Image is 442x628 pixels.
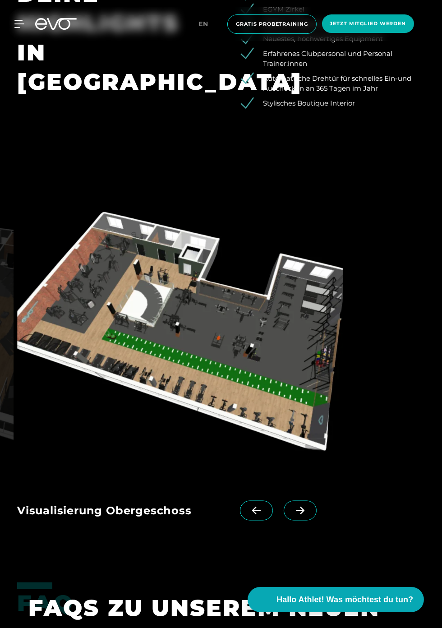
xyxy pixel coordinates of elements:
span: Jetzt Mitglied werden [330,20,406,28]
li: Erfahrenes Clubpersonal und Personal Trainer:innen [247,48,425,69]
a: Gratis Probetraining [225,14,319,34]
span: en [198,20,208,28]
div: Visualisierung Obergeschoss [17,500,240,523]
a: Jetzt Mitglied werden [319,14,417,34]
li: Stylisches Boutique Interior [247,98,425,108]
span: Gratis Probetraining [236,20,308,28]
button: Hallo Athlet! Was möchtest du tun? [248,587,424,612]
a: en [198,19,219,29]
span: Hallo Athlet! Was möchtest du tun? [276,594,413,606]
li: Automatische Drehtür für schnelles Ein-und Auschecken an 365 Tagen im Jahr [247,73,425,93]
img: evofitness [17,201,343,479]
